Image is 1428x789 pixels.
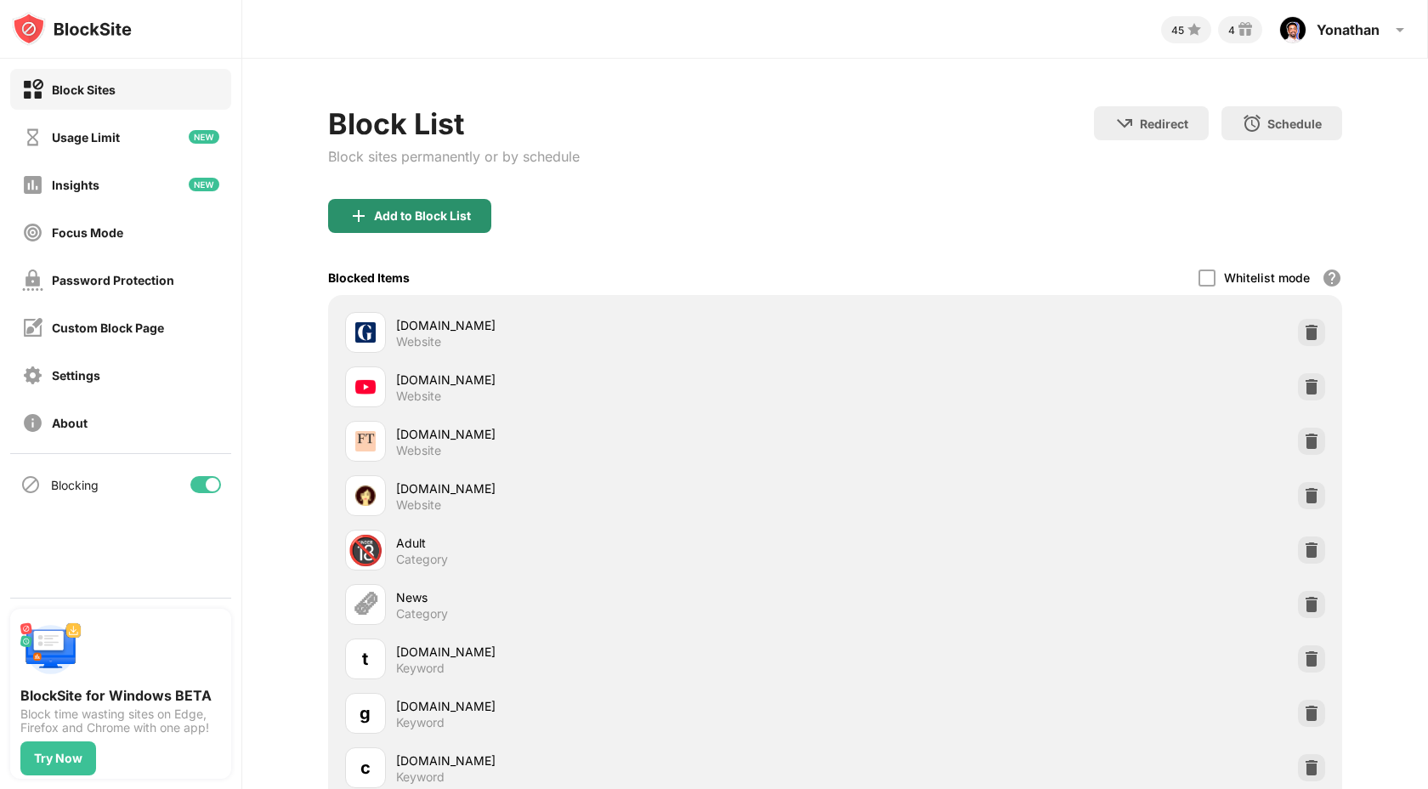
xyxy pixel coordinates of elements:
div: About [52,416,88,430]
div: [DOMAIN_NAME] [396,480,836,497]
div: BlockSite for Windows BETA [20,687,221,704]
div: g [360,701,371,726]
div: 4 [1228,24,1235,37]
img: logo-blocksite.svg [12,12,132,46]
div: [DOMAIN_NAME] [396,316,836,334]
img: password-protection-off.svg [22,270,43,291]
div: Insights [52,178,99,192]
div: Blocked Items [328,270,410,285]
img: focus-off.svg [22,222,43,243]
div: Block time wasting sites on Edge, Firefox and Chrome with one app! [20,707,221,735]
div: Focus Mode [52,225,123,240]
img: customize-block-page-off.svg [22,317,43,338]
div: Category [396,606,448,622]
div: Whitelist mode [1224,270,1310,285]
div: Yonathan [1317,21,1380,38]
div: [DOMAIN_NAME] [396,425,836,443]
div: Website [396,334,441,349]
div: Usage Limit [52,130,120,145]
img: blocking-icon.svg [20,474,41,495]
img: favicons [355,431,376,451]
img: points-small.svg [1184,20,1204,40]
div: Try Now [34,752,82,765]
div: [DOMAIN_NAME] [396,371,836,389]
img: insights-off.svg [22,174,43,196]
img: new-icon.svg [189,178,219,191]
div: [DOMAIN_NAME] [396,697,836,715]
img: settings-off.svg [22,365,43,386]
div: Keyword [396,769,445,785]
div: Custom Block Page [52,321,164,335]
img: block-on.svg [22,79,43,100]
div: Password Protection [52,273,174,287]
div: Website [396,497,441,513]
div: Blocking [51,478,99,492]
div: 🔞 [348,533,383,568]
div: Settings [52,368,100,383]
div: Schedule [1267,116,1322,131]
img: reward-small.svg [1235,20,1255,40]
img: favicons [355,485,376,506]
img: time-usage-off.svg [22,127,43,148]
div: t [362,646,368,672]
img: push-desktop.svg [20,619,82,680]
div: 45 [1171,24,1184,37]
div: [DOMAIN_NAME] [396,643,836,661]
img: favicons [355,322,376,343]
div: Website [396,389,441,404]
div: Category [396,552,448,567]
div: [DOMAIN_NAME] [396,752,836,769]
div: Add to Block List [374,209,471,223]
div: Keyword [396,661,445,676]
div: Website [396,443,441,458]
img: favicons [355,377,376,397]
img: about-off.svg [22,412,43,434]
div: Block List [328,106,580,141]
div: c [360,755,371,780]
div: Adult [396,534,836,552]
div: Block Sites [52,82,116,97]
div: News [396,588,836,606]
img: new-icon.svg [189,130,219,144]
img: ACg8ocJglt3zQPNjtQ6iJ3Ij4EM-nQOLfzQDJva58Vsi5k8oY52LHowVag=s96-c [1279,16,1306,43]
div: Block sites permanently or by schedule [328,148,580,165]
div: Redirect [1140,116,1188,131]
div: 🗞 [351,587,380,622]
div: Keyword [396,715,445,730]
